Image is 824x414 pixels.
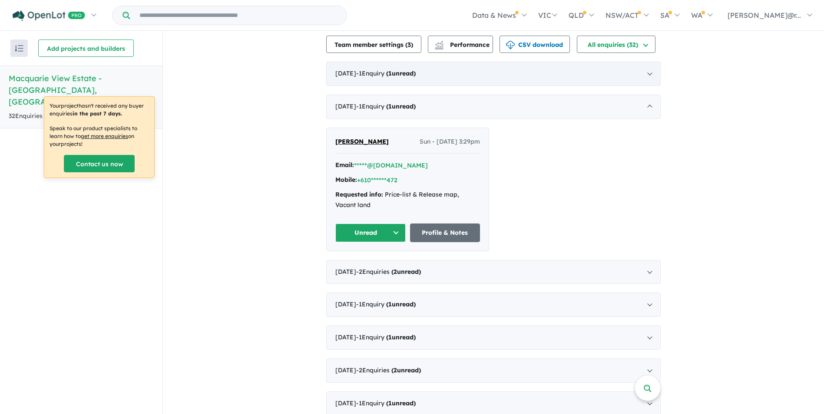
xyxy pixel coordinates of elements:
strong: ( unread) [386,102,416,110]
span: [PERSON_NAME]@r... [728,11,801,20]
p: Speak to our product specialists to learn how to on your projects ! [50,125,149,148]
img: bar-chart.svg [435,43,443,49]
span: - 1 Enquir y [356,333,416,341]
span: 1 [388,300,392,308]
span: 1 [388,102,392,110]
strong: Requested info: [335,191,383,198]
strong: ( unread) [391,268,421,276]
div: [DATE] [326,260,661,284]
img: download icon [506,41,515,49]
span: Sun - [DATE] 3:29pm [420,137,480,147]
button: CSV download [500,36,570,53]
strong: ( unread) [386,399,416,407]
span: [PERSON_NAME] [335,138,389,145]
div: [DATE] [326,325,661,350]
button: Add projects and builders [38,39,134,57]
strong: ( unread) [386,333,416,341]
div: 32 Enquir ies [9,111,121,122]
button: All enquiries (32) [577,36,655,53]
p: Your project hasn't received any buyer enquiries [50,102,149,118]
span: 2 [394,366,397,374]
b: in the past 7 days. [73,110,122,117]
span: - 1 Enquir y [356,69,416,77]
span: - 2 Enquir ies [356,268,421,276]
span: 2 [394,268,397,276]
span: - 1 Enquir y [356,399,416,407]
span: - 1 Enquir y [356,102,416,110]
span: 1 [388,399,392,407]
span: - 2 Enquir ies [356,366,421,374]
span: - 1 Enquir y [356,300,416,308]
button: Team member settings (3) [326,36,421,53]
a: Profile & Notes [410,223,480,242]
div: [DATE] [326,95,661,119]
a: Contact us now [64,155,135,172]
strong: Mobile: [335,176,357,184]
div: Price-list & Release map, Vacant land [335,190,480,210]
img: line-chart.svg [435,41,443,46]
span: Performance [436,41,490,49]
strong: ( unread) [386,69,416,77]
strong: ( unread) [391,366,421,374]
button: Performance [428,36,493,53]
div: [DATE] [326,292,661,317]
a: [PERSON_NAME] [335,137,389,147]
u: get more enquiries [81,133,128,139]
span: 1 [388,333,392,341]
img: sort.svg [15,45,23,52]
input: Try estate name, suburb, builder or developer [132,6,345,25]
img: Openlot PRO Logo White [13,10,85,21]
button: Unread [335,223,406,242]
span: 1 [388,69,392,77]
h5: Macquarie View Estate - [GEOGRAPHIC_DATA] , [GEOGRAPHIC_DATA] [9,72,154,108]
span: 3 [407,41,411,49]
strong: ( unread) [386,300,416,308]
strong: Email: [335,161,354,169]
div: [DATE] [326,358,661,383]
div: [DATE] [326,62,661,86]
